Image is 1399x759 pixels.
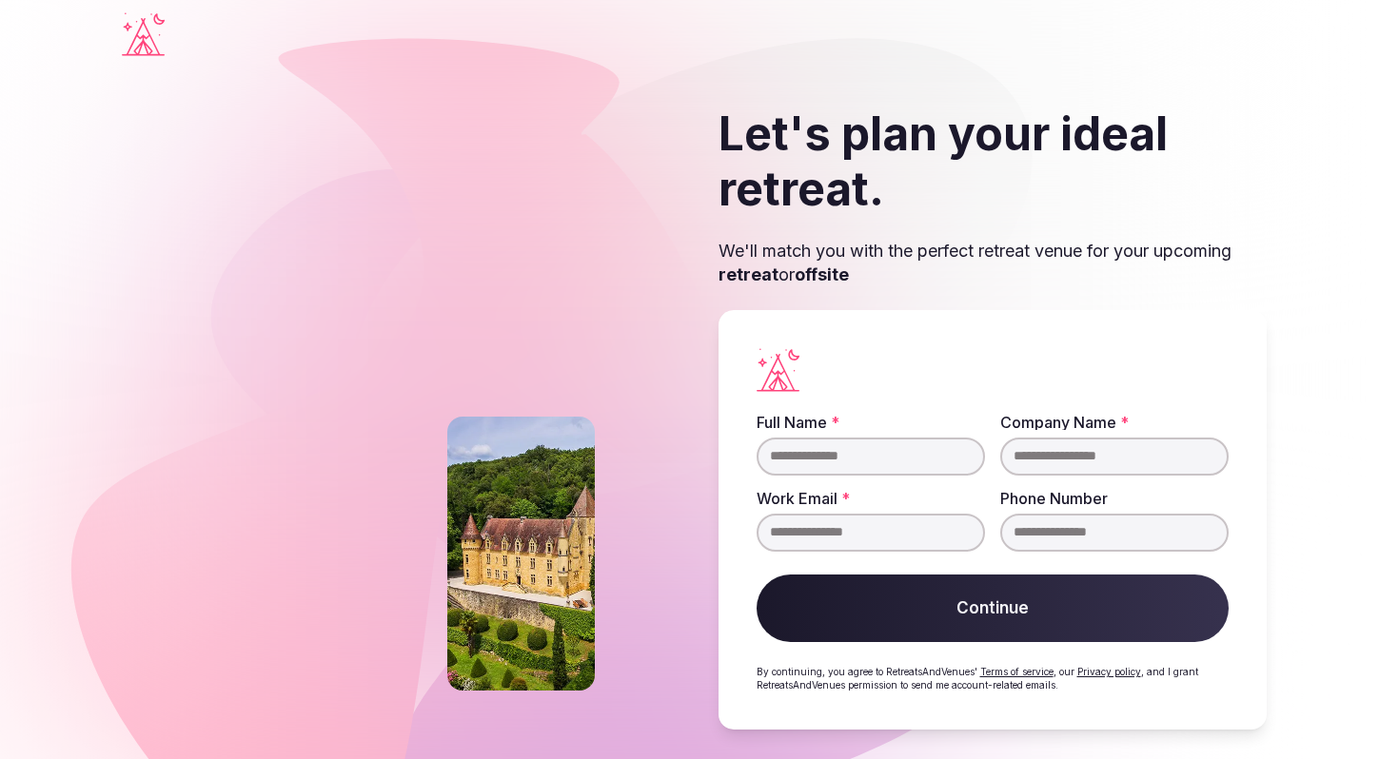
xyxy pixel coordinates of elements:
[757,415,985,430] label: Full Name
[122,417,432,691] img: Phoenix river ranch resort
[122,68,595,401] img: Falkensteiner outdoor resort with pools
[122,12,165,56] a: Visit the homepage
[719,239,1267,286] p: We'll match you with the perfect retreat venue for your upcoming or
[1000,491,1229,506] label: Phone Number
[757,665,1229,691] p: By continuing, you agree to RetreatsAndVenues' , our , and I grant RetreatsAndVenues permission t...
[795,264,849,284] strong: offsite
[1000,415,1229,430] label: Company Name
[980,666,1054,677] a: Terms of service
[719,264,778,284] strong: retreat
[757,491,985,506] label: Work Email
[1077,666,1141,677] a: Privacy policy
[447,417,595,691] img: Castle on a slope
[719,107,1267,216] h2: Let's plan your ideal retreat.
[757,574,1229,643] button: Continue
